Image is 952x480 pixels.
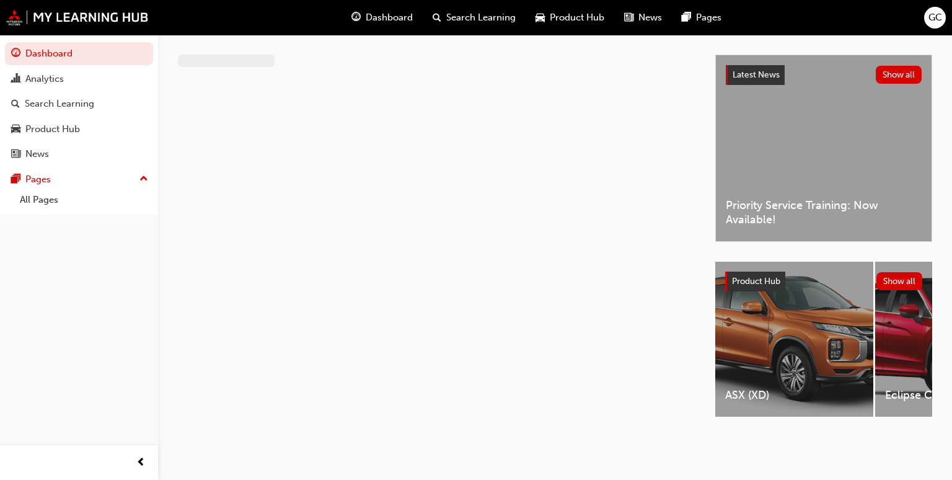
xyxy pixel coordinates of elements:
div: News [25,147,49,161]
a: news-iconNews [614,5,672,30]
a: guage-iconDashboard [342,5,423,30]
a: News [5,143,153,166]
a: Search Learning [5,92,153,115]
button: Pages [5,168,153,191]
span: Pages [696,11,721,25]
span: search-icon [433,10,441,25]
button: Show all [876,272,923,290]
div: Search Learning [25,97,94,111]
span: Product Hub [732,276,780,287]
span: news-icon [624,10,633,25]
span: ASX (XD) [725,388,863,402]
img: mmal [6,9,149,25]
span: chart-icon [11,74,20,85]
a: Dashboard [5,42,153,65]
span: guage-icon [11,48,20,60]
a: Product HubShow all [725,272,922,291]
button: DashboardAnalyticsSearch LearningProduct HubNews [5,40,153,168]
button: GC [924,7,946,29]
div: Analytics [25,72,64,86]
a: Product Hub [5,118,153,141]
span: GC [928,11,942,25]
span: search-icon [11,99,20,110]
a: Analytics [5,68,153,91]
span: Search Learning [446,11,516,25]
span: Priority Service Training: Now Available! [726,198,922,226]
a: pages-iconPages [672,5,731,30]
div: Pages [25,172,51,187]
a: ASX (XD) [715,262,873,417]
a: All Pages [15,190,153,210]
span: Dashboard [366,11,413,25]
a: Latest NewsShow all [726,65,922,85]
span: up-icon [139,171,148,187]
span: Product Hub [550,11,604,25]
a: car-iconProduct Hub [526,5,614,30]
span: car-icon [11,124,20,135]
a: Latest NewsShow allPriority Service Training: Now Available! [715,55,932,242]
span: News [638,11,662,25]
span: pages-icon [682,10,691,25]
span: news-icon [11,149,20,160]
span: Latest News [733,69,780,80]
span: prev-icon [136,455,146,471]
span: pages-icon [11,174,20,185]
a: search-iconSearch Learning [423,5,526,30]
span: car-icon [535,10,545,25]
span: guage-icon [351,10,361,25]
button: Show all [876,66,922,84]
div: Product Hub [25,122,80,136]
